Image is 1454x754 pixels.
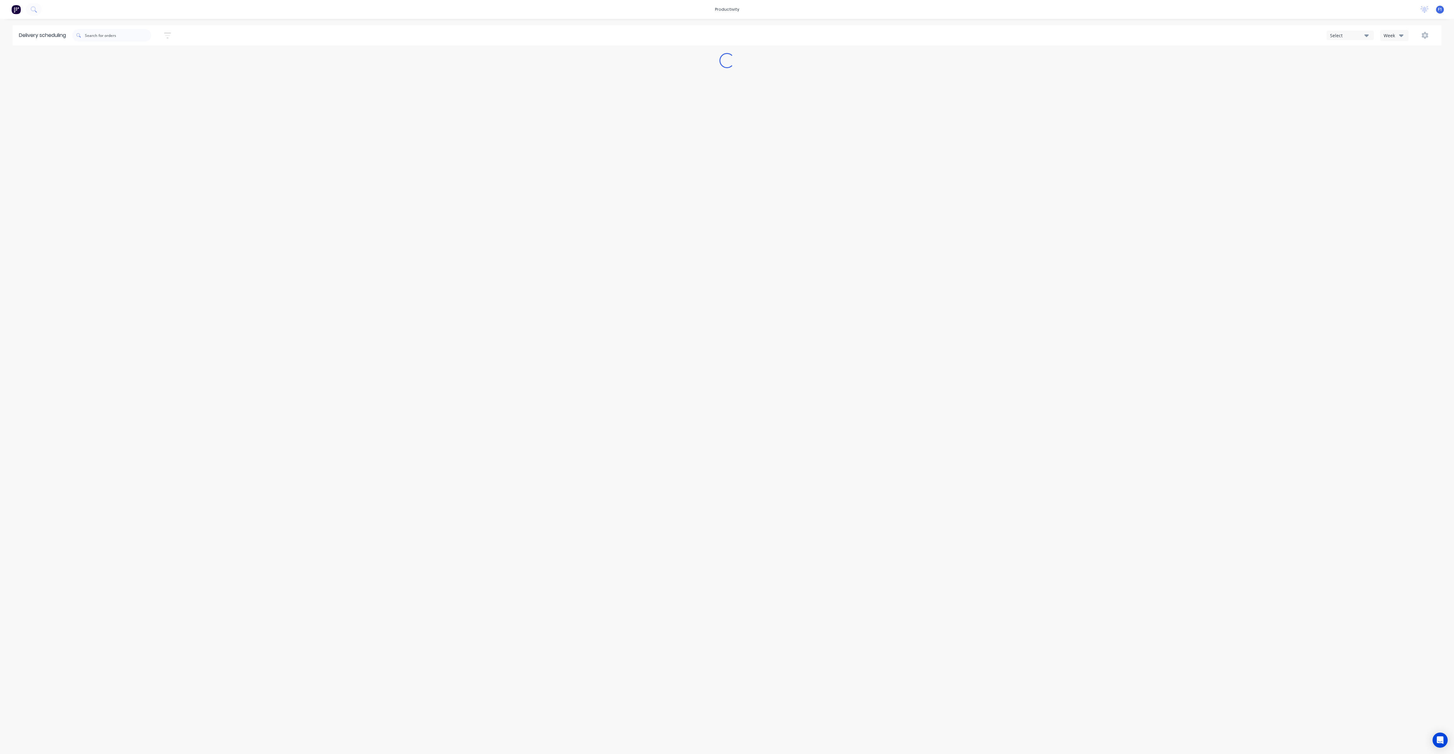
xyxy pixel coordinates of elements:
div: Open Intercom Messenger [1433,733,1448,748]
div: productivity [712,5,742,14]
div: Select [1330,32,1364,39]
img: Factory [11,5,21,14]
div: Delivery scheduling [13,25,72,45]
button: Select [1327,31,1374,40]
input: Search for orders [85,29,151,42]
button: Week [1380,30,1409,41]
div: Week [1384,32,1402,39]
span: F1 [1438,7,1442,12]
